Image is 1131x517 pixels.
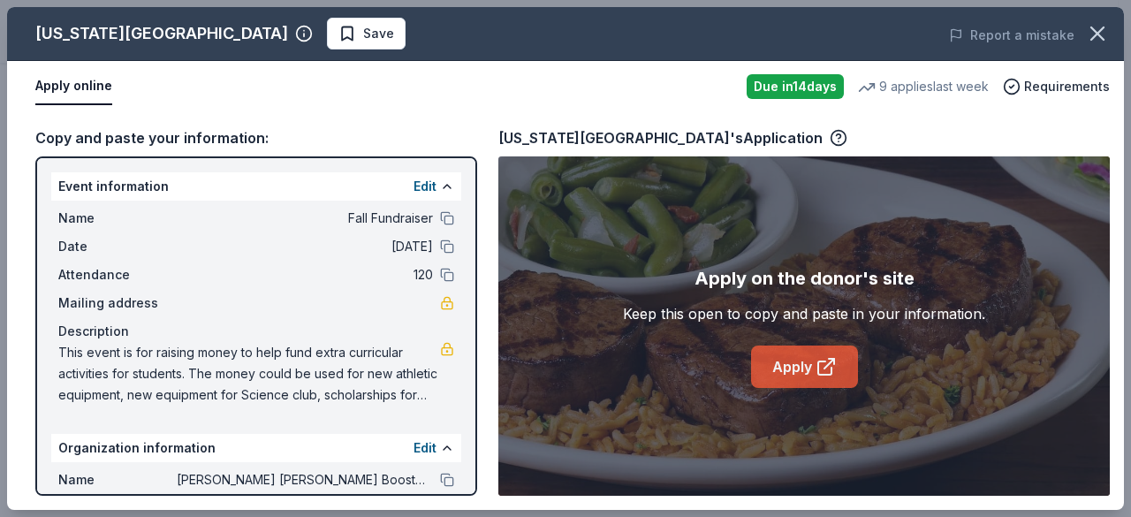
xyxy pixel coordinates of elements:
[58,469,177,490] span: Name
[177,236,433,257] span: [DATE]
[58,293,177,314] span: Mailing address
[1024,76,1110,97] span: Requirements
[414,176,436,197] button: Edit
[1003,76,1110,97] button: Requirements
[695,264,915,293] div: Apply on the donor's site
[498,126,847,149] div: [US_STATE][GEOGRAPHIC_DATA]'s Application
[414,437,436,459] button: Edit
[35,68,112,105] button: Apply online
[623,303,985,324] div: Keep this open to copy and paste in your information.
[35,19,288,48] div: [US_STATE][GEOGRAPHIC_DATA]
[327,18,406,49] button: Save
[35,126,477,149] div: Copy and paste your information:
[58,208,177,229] span: Name
[58,321,454,342] div: Description
[177,264,433,285] span: 120
[751,346,858,388] a: Apply
[949,25,1074,46] button: Report a mistake
[58,264,177,285] span: Attendance
[51,434,461,462] div: Organization information
[858,76,989,97] div: 9 applies last week
[58,342,440,406] span: This event is for raising money to help fund extra curricular activities for students. The money ...
[363,23,394,44] span: Save
[58,236,177,257] span: Date
[177,208,433,229] span: Fall Fundraiser
[747,74,844,99] div: Due in 14 days
[51,172,461,201] div: Event information
[177,469,433,490] span: [PERSON_NAME] [PERSON_NAME] Booster Club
